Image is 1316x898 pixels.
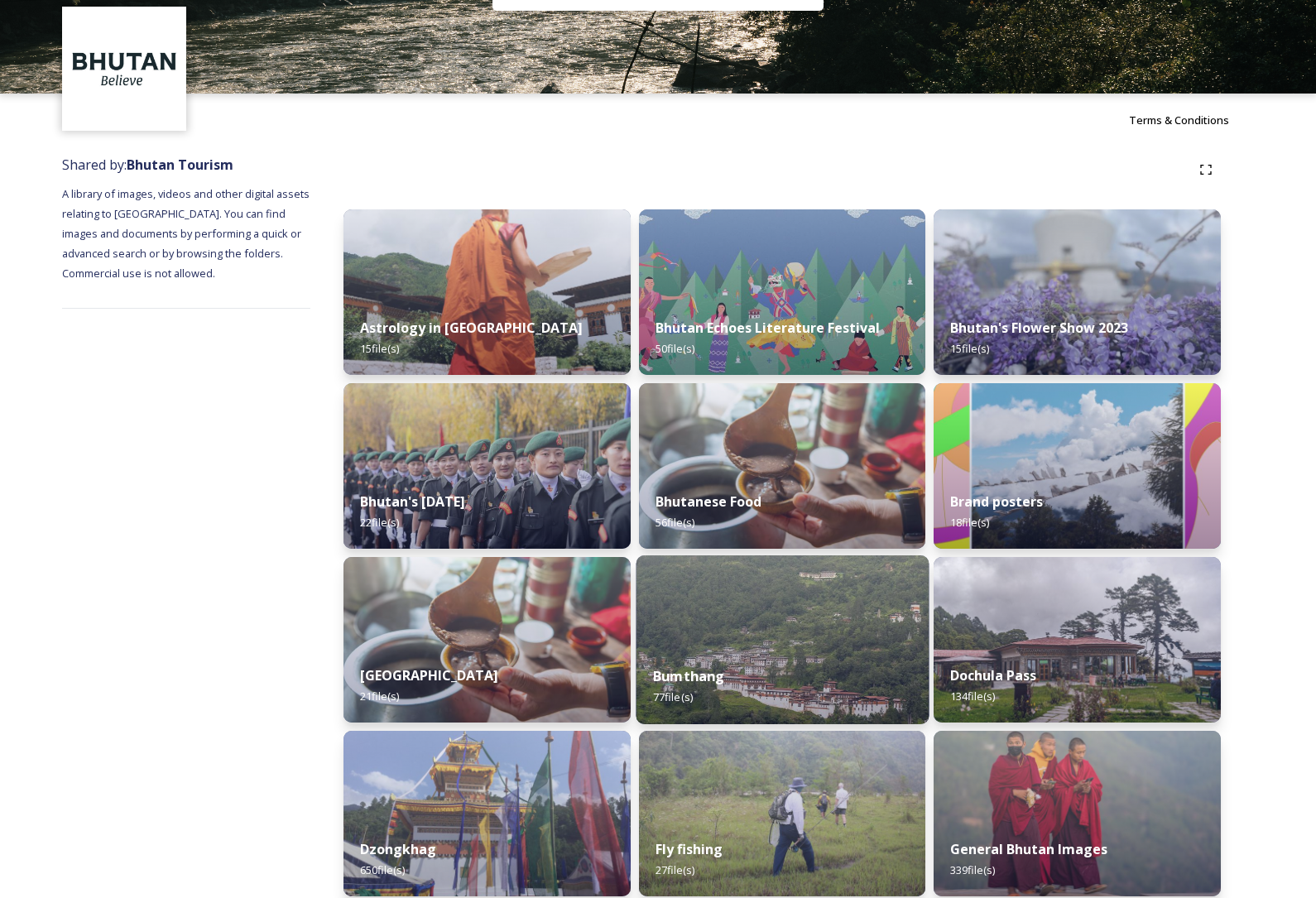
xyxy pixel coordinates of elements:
[1129,110,1254,130] a: Terms & Conditions
[656,319,880,337] strong: Bhutan Echoes Literature Festival
[360,515,399,530] span: 22 file(s)
[653,689,693,704] span: 77 file(s)
[62,156,233,174] span: Shared by:
[360,862,405,877] span: 650 file(s)
[343,383,631,549] img: Bhutan%2520National%2520Day10.jpg
[360,319,583,337] strong: Astrology in [GEOGRAPHIC_DATA]
[636,555,929,724] img: Bumthang%2520180723%2520by%2520Amp%2520Sripimanwat-20.jpg
[343,209,631,375] img: _SCH1465.jpg
[950,319,1128,337] strong: Bhutan's Flower Show 2023
[656,515,694,530] span: 56 file(s)
[950,515,989,530] span: 18 file(s)
[656,840,723,858] strong: Fly fishing
[653,667,725,685] strong: Bumthang
[934,557,1221,723] img: 2022-10-01%252011.41.43.jpg
[360,492,465,511] strong: Bhutan's [DATE]
[360,840,436,858] strong: Dzongkhag
[950,840,1107,858] strong: General Bhutan Images
[360,341,399,356] span: 15 file(s)
[639,731,926,896] img: by%2520Ugyen%2520Wangchuk14.JPG
[62,186,312,281] span: A library of images, videos and other digital assets relating to [GEOGRAPHIC_DATA]. You can find ...
[950,666,1036,684] strong: Dochula Pass
[934,731,1221,896] img: MarcusWestbergBhutanHiRes-23.jpg
[1129,113,1229,127] span: Terms & Conditions
[65,9,185,129] img: BT_Logo_BB_Lockup_CMYK_High%2520Res.jpg
[656,341,694,356] span: 50 file(s)
[127,156,233,174] strong: Bhutan Tourism
[343,731,631,896] img: Festival%2520Header.jpg
[360,689,399,704] span: 21 file(s)
[639,383,926,549] img: Bumdeling%2520090723%2520by%2520Amp%2520Sripimanwat-4.jpg
[950,862,995,877] span: 339 file(s)
[639,209,926,375] img: Bhutan%2520Echoes7.jpg
[656,492,761,511] strong: Bhutanese Food
[934,209,1221,375] img: Bhutan%2520Flower%2520Show2.jpg
[343,557,631,723] img: Bumdeling%2520090723%2520by%2520Amp%2520Sripimanwat-4%25202.jpg
[360,666,498,684] strong: [GEOGRAPHIC_DATA]
[934,383,1221,549] img: Bhutan_Believe_800_1000_4.jpg
[656,862,694,877] span: 27 file(s)
[950,492,1043,511] strong: Brand posters
[950,341,989,356] span: 15 file(s)
[950,689,995,704] span: 134 file(s)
